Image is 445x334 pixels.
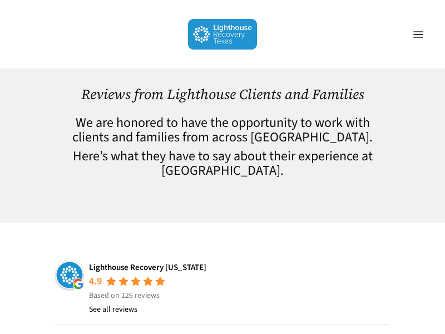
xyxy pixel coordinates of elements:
a: Navigation Menu [407,29,429,40]
span: Based on 126 reviews [89,290,160,301]
h4: Here’s what they have to say about their experience at [GEOGRAPHIC_DATA]. [56,149,389,178]
div: 4.9 [89,275,102,288]
h1: Reviews from Lighthouse Clients and Families [56,86,389,102]
img: Lighthouse Recovery Texas [188,19,258,50]
a: See all reviews [89,303,137,316]
h4: We are honored to have the opportunity to work with clients and families from across [GEOGRAPHIC_... [56,116,389,145]
a: Lighthouse Recovery [US_STATE] [89,262,206,273]
img: Lighthouse Recovery Texas [56,261,83,289]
